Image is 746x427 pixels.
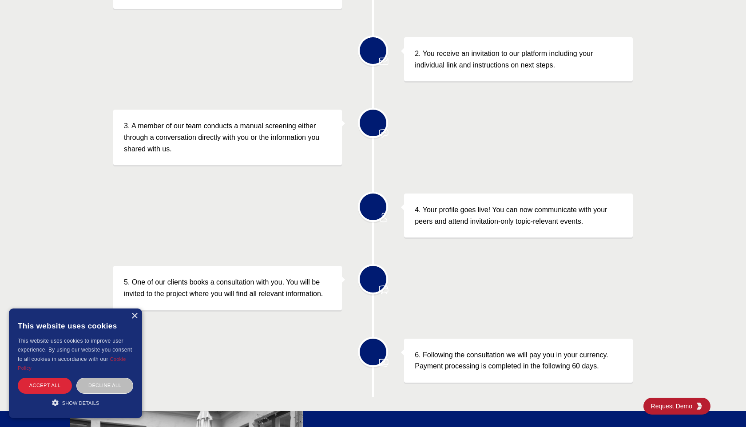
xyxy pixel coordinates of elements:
[18,356,126,371] a: Cookie Policy
[131,313,138,320] div: Close
[18,398,133,407] div: Show details
[18,338,132,362] span: This website uses cookies to improve user experience. By using our website you consent to all coo...
[76,378,133,393] div: Decline all
[696,403,703,410] img: KGG
[702,384,746,427] iframe: Chat Widget
[415,204,622,227] p: 4. Your profile goes live! You can now communicate with your peers and attend invitation-only top...
[18,378,72,393] div: Accept all
[18,315,133,336] div: This website uses cookies
[415,48,622,71] p: 2. You receive an invitation to our platform including your individual link and instructions on n...
[651,402,696,411] span: Request Demo
[643,398,710,415] a: Request DemoKGG
[62,400,99,406] span: Show details
[124,277,331,299] p: 5. One of our clients books a consultation with you. You will be invited to the project where you...
[415,349,622,372] p: 6. Following the consultation we will pay you in your currency. Payment processing is completed i...
[124,120,331,154] p: 3. A member of our team conducts a manual screening either through a conversation directly with y...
